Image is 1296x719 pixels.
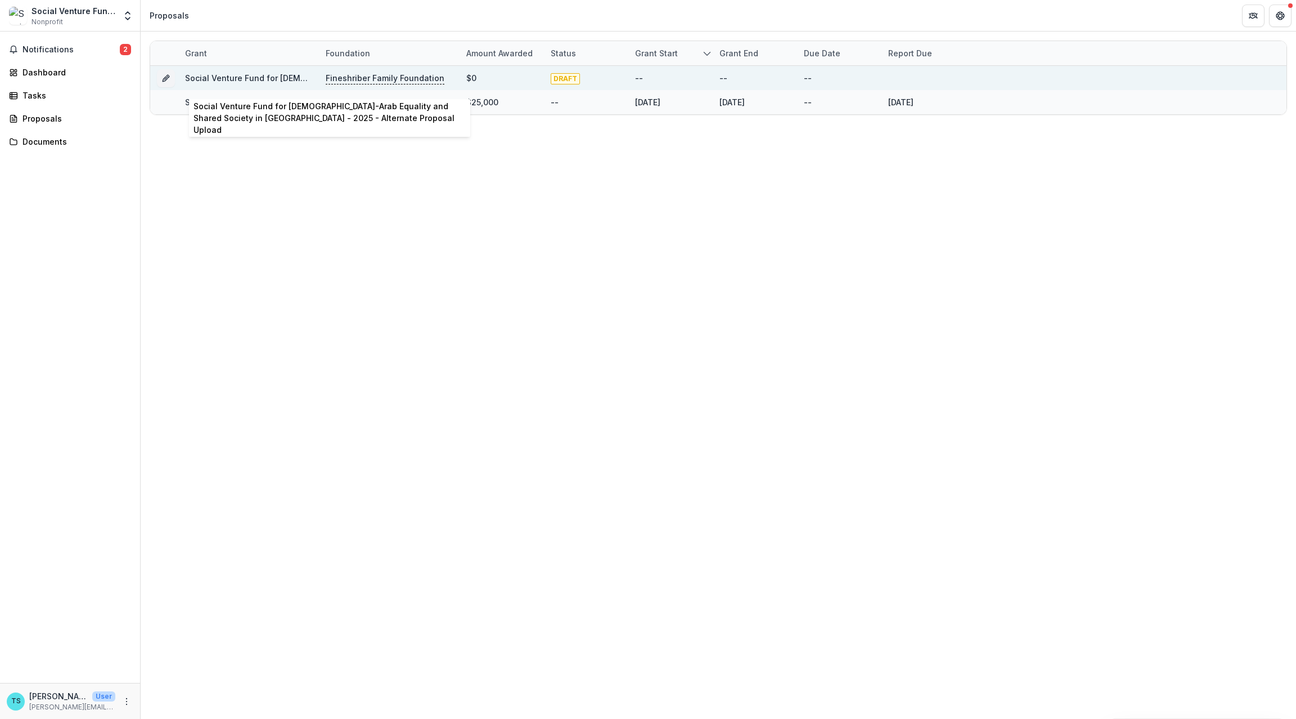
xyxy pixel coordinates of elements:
[460,41,544,65] div: Amount awarded
[31,17,63,27] span: Nonprofit
[635,96,660,108] div: [DATE]
[881,41,966,65] div: Report Due
[22,66,127,78] div: Dashboard
[4,132,136,151] a: Documents
[319,41,460,65] div: Foundation
[4,86,136,105] a: Tasks
[22,136,127,148] div: Documents
[11,698,21,705] div: Tzivia Schwartz-Getzug
[713,41,797,65] div: Grant end
[1242,5,1264,27] button: Partners
[797,47,847,59] div: Due Date
[4,41,136,59] button: Notifications2
[4,63,136,82] a: Dashboard
[4,109,136,128] a: Proposals
[544,41,628,65] div: Status
[797,41,881,65] div: Due Date
[551,73,580,84] span: DRAFT
[9,7,27,25] img: Social Venture Fund for Jewish-Arab Equality and Shared Society in Israel
[326,72,444,84] p: Fineshriber Family Foundation
[460,47,539,59] div: Amount awarded
[551,96,559,108] div: --
[178,47,214,59] div: Grant
[185,73,733,83] a: Social Venture Fund for [DEMOGRAPHIC_DATA]-Arab Equality and Shared Society in [GEOGRAPHIC_DATA] ...
[628,41,713,65] div: Grant start
[29,690,88,702] p: [PERSON_NAME]
[466,72,476,84] div: $0
[804,96,812,108] div: --
[22,113,127,124] div: Proposals
[120,5,136,27] button: Open entity switcher
[719,72,727,84] div: --
[22,90,127,101] div: Tasks
[703,49,712,58] svg: sorted descending
[635,72,643,84] div: --
[713,47,765,59] div: Grant end
[1269,5,1291,27] button: Get Help
[120,695,133,708] button: More
[178,41,319,65] div: Grant
[544,47,583,59] div: Status
[628,47,685,59] div: Grant start
[804,72,812,84] div: --
[150,10,189,21] div: Proposals
[466,96,498,108] div: $25,000
[326,96,444,109] p: Fineshriber Family Foundation
[145,7,193,24] nav: breadcrumb
[157,69,175,87] button: Grant 343ba4a1-e90a-49c5-bb1f-19ca3d13a301
[120,44,131,55] span: 2
[22,45,120,55] span: Notifications
[888,97,913,107] a: [DATE]
[185,97,677,107] a: Social Venture Fund for Jewish-Arab Equality and Shared Society in [GEOGRAPHIC_DATA] - 2024 - Alt...
[92,691,115,702] p: User
[319,47,377,59] div: Foundation
[881,47,939,59] div: Report Due
[29,702,115,712] p: [PERSON_NAME][EMAIL_ADDRESS][DOMAIN_NAME]
[31,5,115,17] div: Social Venture Fund for [DEMOGRAPHIC_DATA]-Arab Equality and Shared Society in [GEOGRAPHIC_DATA]
[719,96,745,108] div: [DATE]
